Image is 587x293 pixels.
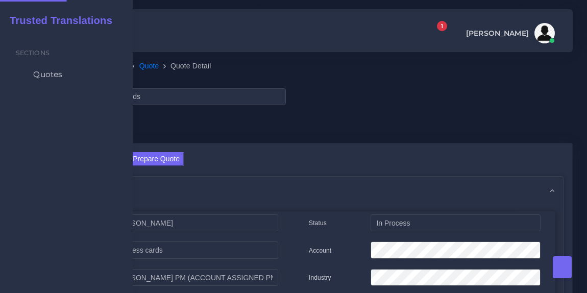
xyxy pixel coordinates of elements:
img: avatar [534,23,555,43]
span: Sections [16,49,50,57]
li: Quote Detail [159,61,211,71]
span: Quotes [33,69,62,80]
a: 1 [428,27,446,40]
a: [PERSON_NAME]avatar [461,23,558,43]
label: Status [309,218,327,228]
button: Prepare Quote [129,152,184,166]
input: pm [108,269,278,286]
a: Trusted Translations [3,12,112,29]
label: Industry [309,273,331,282]
a: Quote [139,61,159,71]
div: Quote information [25,177,563,203]
a: Quotes [8,64,125,85]
span: [PERSON_NAME] [466,30,529,37]
label: Account [309,246,331,255]
span: 1 [437,21,447,31]
a: Prepare Quote [129,152,184,168]
h2: Trusted Translations [3,14,112,27]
